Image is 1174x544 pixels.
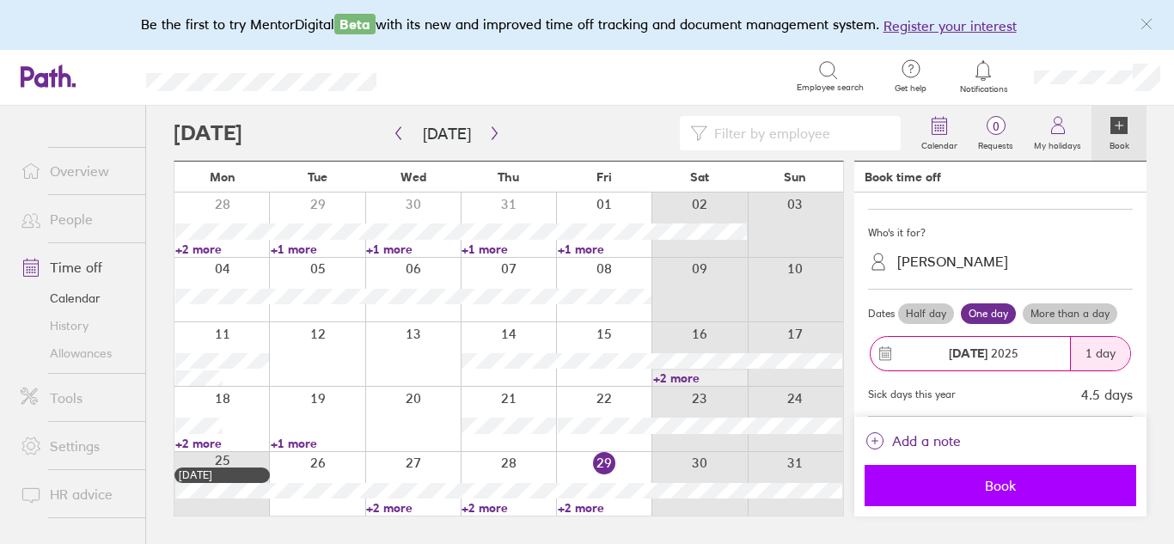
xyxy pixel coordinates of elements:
[271,436,364,451] a: +1 more
[423,68,467,83] div: Search
[179,469,266,481] div: [DATE]
[366,241,460,257] a: +1 more
[308,170,327,184] span: Tue
[558,241,651,257] a: +1 more
[865,465,1136,506] button: Book
[7,202,145,236] a: People
[911,106,968,161] a: Calendar
[1023,303,1117,324] label: More than a day
[366,500,460,516] a: +2 more
[961,303,1016,324] label: One day
[911,136,968,151] label: Calendar
[1099,136,1140,151] label: Book
[462,500,555,516] a: +2 more
[884,15,1017,36] button: Register your interest
[7,381,145,415] a: Tools
[7,312,145,339] a: History
[784,170,806,184] span: Sun
[462,241,555,257] a: +1 more
[883,83,939,94] span: Get help
[175,436,269,451] a: +2 more
[1081,387,1133,402] div: 4.5 days
[7,339,145,367] a: Allowances
[956,58,1012,95] a: Notifications
[210,170,235,184] span: Mon
[956,84,1012,95] span: Notifications
[868,220,1133,246] div: Who's it for?
[868,308,895,320] span: Dates
[1024,106,1091,161] a: My holidays
[897,254,1008,270] div: [PERSON_NAME]
[868,327,1133,380] button: [DATE] 20251 day
[558,500,651,516] a: +2 more
[7,429,145,463] a: Settings
[7,154,145,188] a: Overview
[596,170,612,184] span: Fri
[968,119,1024,133] span: 0
[968,136,1024,151] label: Requests
[877,478,1124,493] span: Book
[271,241,364,257] a: +1 more
[865,170,941,184] div: Book time off
[898,303,954,324] label: Half day
[707,117,890,150] input: Filter by employee
[7,250,145,284] a: Time off
[334,14,376,34] span: Beta
[968,106,1024,161] a: 0Requests
[498,170,519,184] span: Thu
[409,119,485,148] button: [DATE]
[141,14,1034,36] div: Be the first to try MentorDigital with its new and improved time off tracking and document manage...
[1070,337,1130,370] div: 1 day
[690,170,709,184] span: Sat
[175,241,269,257] a: +2 more
[7,477,145,511] a: HR advice
[1024,136,1091,151] label: My holidays
[653,370,747,386] a: +2 more
[797,83,864,93] span: Employee search
[868,388,956,400] div: Sick days this year
[949,345,988,361] strong: [DATE]
[401,170,426,184] span: Wed
[1091,106,1146,161] a: Book
[7,284,145,312] a: Calendar
[865,427,961,455] button: Add a note
[892,427,961,455] span: Add a note
[949,346,1018,360] span: 2025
